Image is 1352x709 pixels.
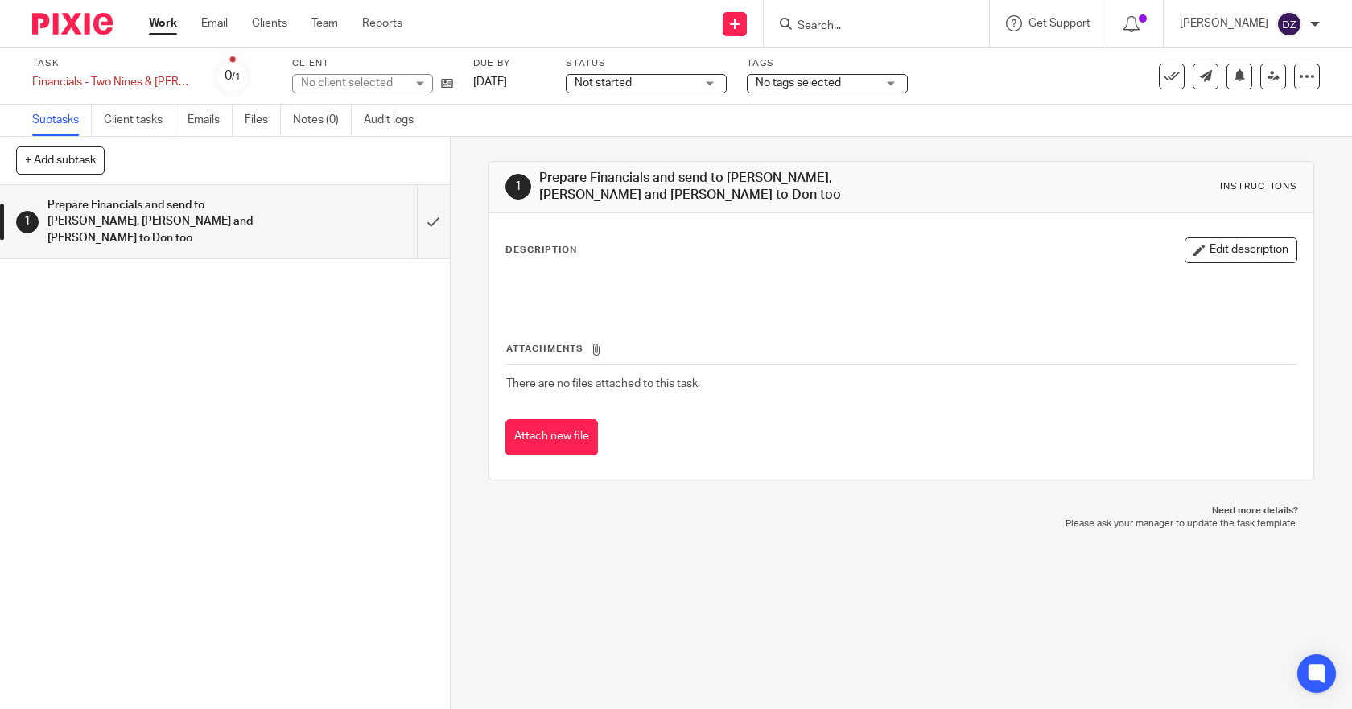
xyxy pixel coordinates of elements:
[201,15,228,31] a: Email
[505,517,1299,530] p: Please ask your manager to update the task template.
[225,67,241,85] div: 0
[32,74,193,90] div: Financials - Two Nines & [PERSON_NAME]
[362,15,402,31] a: Reports
[1028,18,1090,29] span: Get Support
[47,193,283,250] h1: Prepare Financials and send to [PERSON_NAME], [PERSON_NAME] and [PERSON_NAME] to Don too
[16,146,105,174] button: + Add subtask
[796,19,941,34] input: Search
[311,15,338,31] a: Team
[1220,180,1297,193] div: Instructions
[32,74,193,90] div: Financials - Two Nines &amp; Dukes
[506,378,700,390] span: There are no files attached to this task.
[188,105,233,136] a: Emails
[364,105,426,136] a: Audit logs
[506,344,583,353] span: Attachments
[292,57,453,70] label: Client
[232,72,241,81] small: /1
[293,105,352,136] a: Notes (0)
[252,15,287,31] a: Clients
[505,174,531,200] div: 1
[32,13,113,35] img: Pixie
[32,57,193,70] label: Task
[245,105,281,136] a: Files
[473,57,546,70] label: Due by
[539,170,935,204] h1: Prepare Financials and send to [PERSON_NAME], [PERSON_NAME] and [PERSON_NAME] to Don too
[149,15,177,31] a: Work
[505,419,598,455] button: Attach new file
[104,105,175,136] a: Client tasks
[566,57,727,70] label: Status
[505,505,1299,517] p: Need more details?
[575,77,632,89] span: Not started
[756,77,841,89] span: No tags selected
[16,211,39,233] div: 1
[747,57,908,70] label: Tags
[1185,237,1297,263] button: Edit description
[1180,15,1268,31] p: [PERSON_NAME]
[32,105,92,136] a: Subtasks
[505,244,577,257] p: Description
[473,76,507,88] span: [DATE]
[1276,11,1302,37] img: svg%3E
[301,75,406,91] div: No client selected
